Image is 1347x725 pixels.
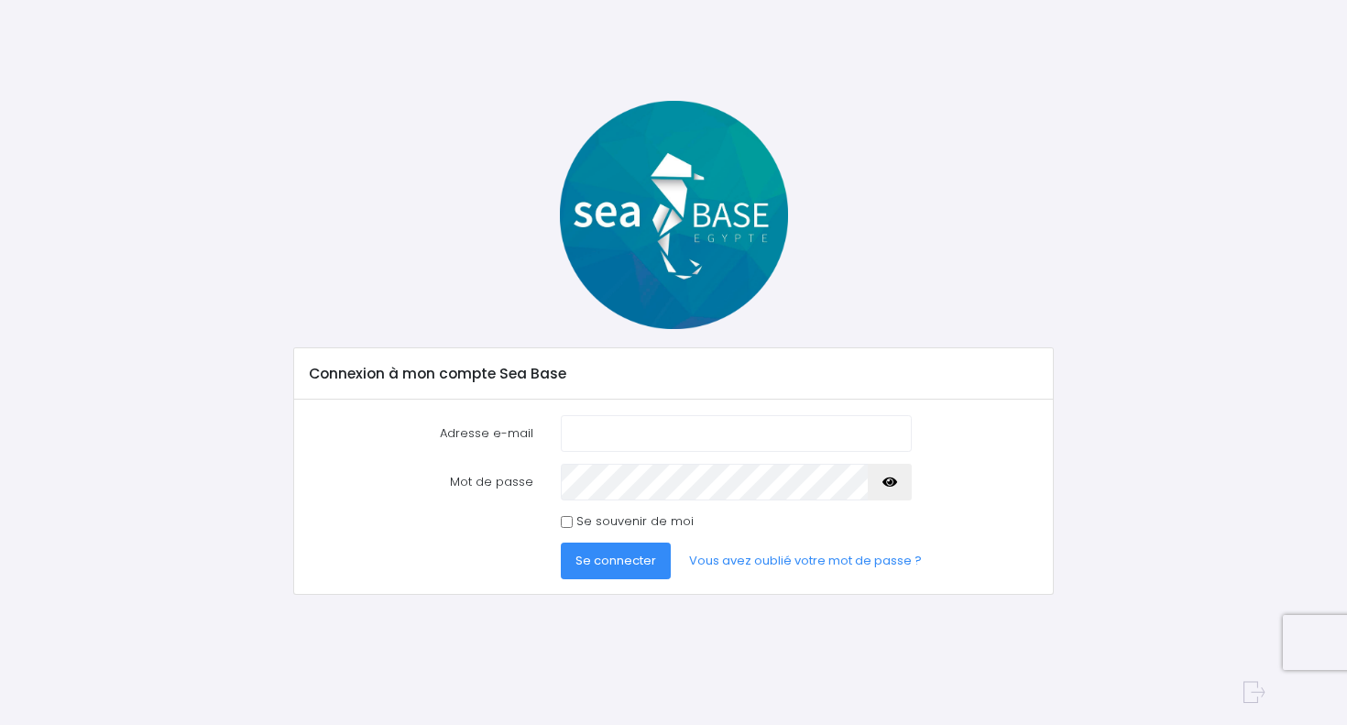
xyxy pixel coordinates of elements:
button: Se connecter [561,543,671,579]
label: Adresse e-mail [295,415,547,452]
label: Mot de passe [295,464,547,500]
label: Se souvenir de moi [576,512,694,531]
span: Se connecter [575,552,656,569]
div: Connexion à mon compte Sea Base [294,348,1053,400]
a: Vous avez oublié votre mot de passe ? [674,543,936,579]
